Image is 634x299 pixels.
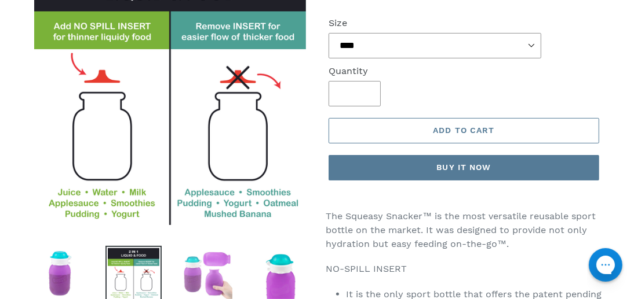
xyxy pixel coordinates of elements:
[329,118,599,143] button: Add to cart
[326,209,602,251] p: The Squeasy Snacker™ is the most versatile reusable sport bottle on the market. It was designed t...
[329,64,381,78] label: Quantity
[329,155,599,180] button: Buy it now
[326,262,602,276] p: NO-SPILL INSERT
[433,125,494,135] span: Add to cart
[329,16,599,30] label: Size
